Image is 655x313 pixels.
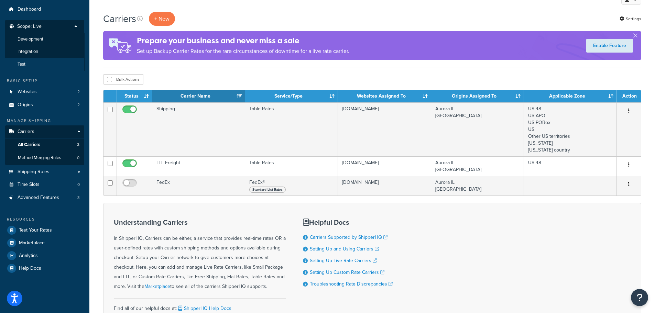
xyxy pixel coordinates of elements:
li: Integration [5,45,85,58]
span: Origins [18,102,33,108]
td: Aurora IL [GEOGRAPHIC_DATA] [431,156,524,176]
div: Manage Shipping [5,118,84,124]
span: Help Docs [19,266,41,271]
a: Carriers Supported by ShipperHQ [310,234,387,241]
li: All Carriers [5,138,84,151]
h4: Prepare your business and never miss a sale [137,35,349,46]
span: Shipping Rules [18,169,50,175]
td: [DOMAIN_NAME] [338,176,431,195]
a: Advanced Features 3 [5,191,84,204]
a: Test Your Rates [5,224,84,236]
td: [DOMAIN_NAME] [338,156,431,176]
div: In ShipperHQ, Carriers can be either, a service that provides real-time rates OR a user-defined r... [114,219,286,291]
div: Resources [5,216,84,222]
a: Troubleshooting Rate Discrepancies [310,280,393,288]
a: Origins 2 [5,99,84,111]
a: Help Docs [5,262,84,275]
span: 0 [77,155,79,161]
td: Shipping [152,102,245,156]
td: Table Rates [245,156,338,176]
td: US 48 [524,156,617,176]
span: Time Slots [18,182,40,188]
button: Bulk Actions [103,74,143,85]
span: Development [18,36,43,42]
h3: Understanding Carriers [114,219,286,226]
a: Time Slots 0 [5,178,84,191]
span: 3 [77,142,79,148]
td: FedEx [152,176,245,195]
a: Websites 2 [5,86,84,98]
li: Method Merging Rules [5,152,84,164]
li: Time Slots [5,178,84,191]
span: Websites [18,89,37,95]
button: Open Resource Center [631,289,648,306]
span: Test [18,62,25,67]
span: Analytics [19,253,38,259]
th: Service/Type: activate to sort column ascending [245,90,338,102]
a: Setting Up and Using Carriers [310,245,379,253]
a: Shipping Rules [5,166,84,178]
button: + New [149,12,175,26]
span: All Carriers [18,142,40,148]
a: Analytics [5,249,84,262]
span: 3 [77,195,80,201]
li: Test [5,58,85,71]
a: Setting Up Live Rate Carriers [310,257,377,264]
th: Status: activate to sort column ascending [117,90,152,102]
a: Settings [620,14,641,24]
li: Development [5,33,85,46]
span: Scope: Live [17,24,42,30]
a: Carriers [5,125,84,138]
span: Advanced Features [18,195,59,201]
a: Enable Feature [586,39,633,53]
span: Standard List Rates [249,187,286,193]
td: LTL Freight [152,156,245,176]
span: Integration [18,49,38,55]
td: US 48 US APO US POBox US Other US territories [US_STATE] [US_STATE] country [524,102,617,156]
a: Marketplace [5,237,84,249]
span: 0 [77,182,80,188]
th: Carrier Name: activate to sort column ascending [152,90,245,102]
th: Origins Assigned To: activate to sort column ascending [431,90,524,102]
th: Action [617,90,641,102]
a: Marketplace [144,283,170,290]
th: Applicable Zone: activate to sort column ascending [524,90,617,102]
div: Basic Setup [5,78,84,84]
li: Advanced Features [5,191,84,204]
span: 2 [77,102,80,108]
li: Websites [5,86,84,98]
li: Carriers [5,125,84,165]
td: Aurora IL [GEOGRAPHIC_DATA] [431,102,524,156]
h3: Helpful Docs [303,219,393,226]
span: Test Your Rates [19,227,52,233]
a: Method Merging Rules 0 [5,152,84,164]
span: Method Merging Rules [18,155,61,161]
span: Dashboard [18,7,41,12]
a: ShipperHQ Help Docs [177,305,231,312]
td: Aurora IL [GEOGRAPHIC_DATA] [431,176,524,195]
span: Carriers [18,129,34,135]
td: [DOMAIN_NAME] [338,102,431,156]
img: ad-rules-rateshop-fe6ec290ccb7230408bd80ed9643f0289d75e0ffd9eb532fc0e269fcd187b520.png [103,31,137,60]
th: Websites Assigned To: activate to sort column ascending [338,90,431,102]
td: FedEx® [245,176,338,195]
a: All Carriers 3 [5,138,84,151]
li: Origins [5,99,84,111]
a: Dashboard [5,3,84,16]
a: Setting Up Custom Rate Carriers [310,269,384,276]
td: Table Rates [245,102,338,156]
h1: Carriers [103,12,136,25]
span: Marketplace [19,240,45,246]
span: 2 [77,89,80,95]
p: Set up Backup Carrier Rates for the rare circumstances of downtime for a live rate carrier. [137,46,349,56]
